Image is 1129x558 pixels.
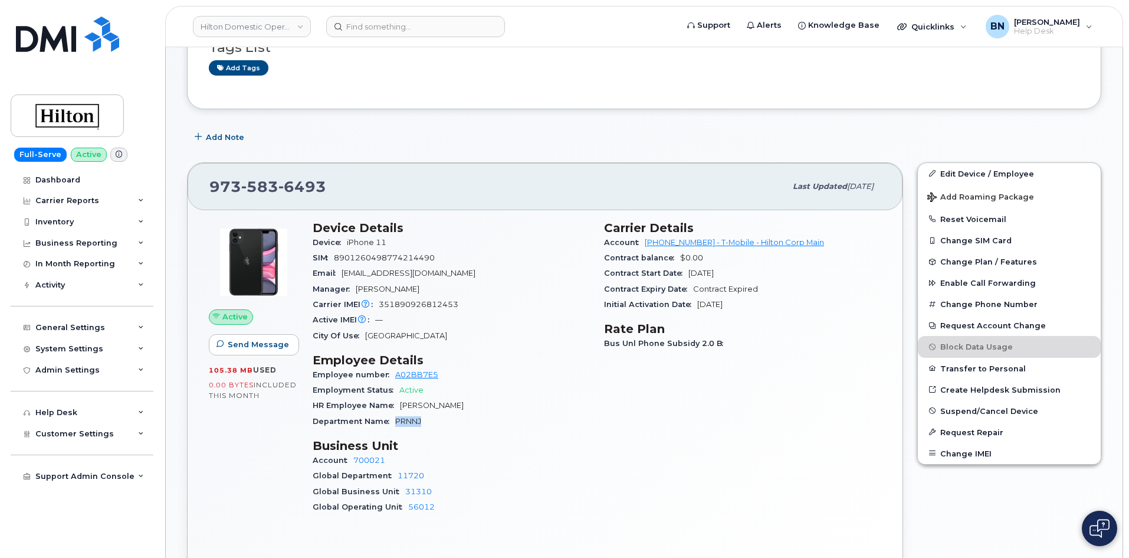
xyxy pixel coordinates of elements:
span: Active IMEI [313,315,375,324]
span: Alerts [757,19,782,31]
div: Brandon Niehaus [977,15,1101,38]
div: Quicklinks [889,15,975,38]
span: Add Note [206,132,244,143]
span: used [253,366,277,374]
span: [GEOGRAPHIC_DATA] [365,331,447,340]
span: Global Business Unit [313,487,405,496]
button: Add Roaming Package [918,184,1101,208]
button: Transfer to Personal [918,358,1101,379]
span: 6493 [278,178,326,195]
button: Enable Call Forwarding [918,272,1101,293]
button: Send Message [209,334,299,355]
span: Account [313,456,353,465]
span: Change Plan / Features [940,257,1037,266]
button: Add Note [187,127,254,148]
span: Contract Expired [693,285,758,293]
span: Knowledge Base [808,19,879,31]
span: Global Operating Unit [313,502,408,511]
span: SIM [313,253,334,262]
span: included this month [209,380,297,400]
span: Email [313,269,342,278]
span: City Of Use [313,331,365,340]
span: Active [222,311,248,322]
span: [DATE] [847,182,874,191]
span: Contract Expiry Date [604,285,693,293]
button: Change IMEI [918,443,1101,464]
span: Department Name [313,417,395,426]
a: Add tags [209,60,268,75]
span: BN [990,19,1005,34]
span: Device [313,238,347,247]
span: Enable Call Forwarding [940,279,1036,288]
a: [PHONE_NUMBER] - T-Mobile - Hilton Corp Main [645,238,824,247]
span: Last updated [793,182,847,191]
a: 700021 [353,456,385,465]
h3: Device Details [313,221,590,235]
span: Support [697,19,730,31]
span: 351890926812453 [379,300,458,309]
span: iPhone 11 [347,238,386,247]
span: 8901260498774214490 [334,253,435,262]
button: Change Phone Number [918,293,1101,315]
a: Create Helpdesk Submission [918,379,1101,400]
span: Quicklinks [911,22,954,31]
span: 973 [209,178,326,195]
a: 56012 [408,502,435,511]
button: Request Account Change [918,315,1101,336]
a: 11720 [398,471,424,480]
h3: Employee Details [313,353,590,367]
span: Employee number [313,370,395,379]
span: Contract Start Date [604,269,688,278]
button: Change Plan / Features [918,251,1101,272]
span: Global Department [313,471,398,480]
span: 105.38 MB [209,366,253,374]
span: Manager [313,285,356,293]
span: PRNNJ [395,417,421,426]
span: Employment Status [313,386,399,394]
a: Edit Device / Employee [918,163,1101,184]
img: Open chat [1089,519,1110,538]
span: HR Employee Name [313,401,400,410]
span: Contract balance [604,253,680,262]
span: [DATE] [688,269,714,278]
span: $0.00 [680,253,703,262]
h3: Business Unit [313,439,590,453]
span: Active [399,386,424,394]
span: 0.00 Bytes [209,381,254,389]
button: Request Repair [918,422,1101,443]
a: Knowledge Base [790,14,888,37]
span: [DATE] [697,300,723,309]
span: [PERSON_NAME] [1014,17,1080,27]
span: Add Roaming Package [927,192,1034,204]
button: Change SIM Card [918,230,1101,251]
span: [PERSON_NAME] [400,401,464,410]
span: Account [604,238,645,247]
a: A02BB7E5 [395,370,438,379]
span: 583 [241,178,278,195]
span: Send Message [228,339,289,350]
span: Suspend/Cancel Device [940,406,1038,415]
a: Support [679,14,739,37]
span: Carrier IMEI [313,300,379,309]
a: Alerts [739,14,790,37]
span: — [375,315,383,324]
button: Reset Voicemail [918,208,1101,230]
span: Initial Activation Date [604,300,697,309]
h3: Rate Plan [604,322,881,336]
span: [PERSON_NAME] [356,285,419,293]
input: Find something... [326,16,505,37]
span: Help Desk [1014,27,1080,36]
h3: Tags List [209,40,1079,55]
span: Bus Unl Phone Subsidy 2.0 B [604,339,729,348]
img: iPhone_11.jpg [218,227,289,298]
a: 31310 [405,487,432,496]
button: Block Data Usage [918,336,1101,357]
button: Suspend/Cancel Device [918,400,1101,422]
a: Hilton Domestic Operating Company Inc [193,16,311,37]
h3: Carrier Details [604,221,881,235]
span: [EMAIL_ADDRESS][DOMAIN_NAME] [342,269,475,278]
